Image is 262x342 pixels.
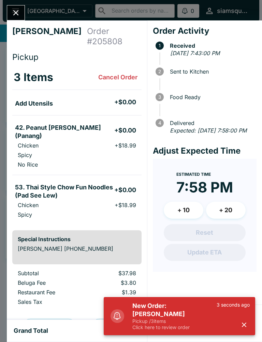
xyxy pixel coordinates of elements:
[217,302,250,308] p: 3 seconds ago
[159,43,161,48] text: 1
[15,124,114,140] h5: 42. Peanut [PERSON_NAME] (Panang)
[18,161,38,168] p: No Rice
[14,327,48,335] h5: Grand Total
[18,211,32,218] p: Spicy
[166,43,257,49] span: Received
[170,127,247,134] em: Expected: [DATE] 7:58:00 PM
[12,26,87,47] h4: [PERSON_NAME]
[153,26,257,36] h4: Order Activity
[114,98,136,106] h5: + $0.00
[15,99,53,108] h5: Add Utensils
[114,186,136,194] h5: + $0.00
[18,236,136,243] h6: Special Instructions
[87,26,142,47] h4: Order # 205808
[170,50,220,57] em: [DATE] 7:43:00 PM
[91,289,136,296] p: $1.39
[18,202,39,208] p: Chicken
[132,324,217,330] p: Click here to review order
[115,142,136,149] p: + $18.99
[166,120,257,126] span: Delivered
[91,279,136,286] p: $3.80
[158,94,161,100] text: 3
[158,69,161,74] text: 2
[166,68,257,75] span: Sent to Kitchen
[132,302,217,318] h5: New Order: [PERSON_NAME]
[12,270,142,308] table: orders table
[18,298,81,305] p: Sales Tax
[132,318,217,324] p: Pickup / 3 items
[18,245,136,252] p: [PERSON_NAME] [PHONE_NUMBER]
[158,120,161,126] text: 4
[153,146,257,156] h4: Adjust Expected Time
[18,279,81,286] p: Beluga Fee
[166,94,257,100] span: Food Ready
[18,152,32,158] p: Spicy
[91,298,136,305] p: $1.79
[12,52,39,62] span: Pickup
[18,270,81,277] p: Subtotal
[12,65,142,225] table: orders table
[18,289,81,296] p: Restaurant Fee
[96,71,140,84] button: Cancel Order
[115,202,136,208] p: + $18.99
[164,202,203,219] button: + 10
[176,178,233,196] time: 7:58 PM
[18,142,39,149] p: Chicken
[91,270,136,277] p: $37.98
[15,183,114,200] h5: 53. Thai Style Chow Fun Noodles (Pad See Lew)
[7,5,25,20] button: Close
[114,126,136,135] h5: + $0.00
[206,202,246,219] button: + 20
[176,172,211,177] span: Estimated Time
[14,71,53,84] h3: 3 Items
